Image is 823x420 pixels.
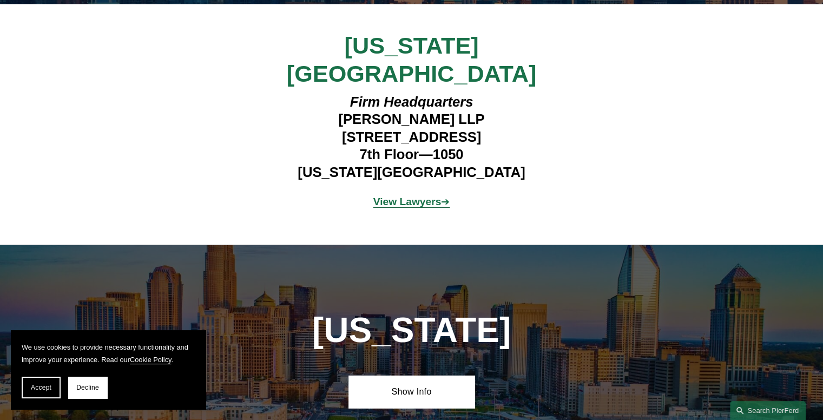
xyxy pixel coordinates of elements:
[22,377,61,398] button: Accept
[31,384,51,391] span: Accept
[130,356,172,364] a: Cookie Policy
[76,384,99,391] span: Decline
[348,376,475,408] a: Show Info
[350,94,473,109] em: Firm Headquarters
[373,196,442,207] strong: View Lawyers
[11,330,206,409] section: Cookie banner
[730,401,806,420] a: Search this site
[254,311,569,350] h1: [US_STATE]
[254,93,569,181] h4: [PERSON_NAME] LLP [STREET_ADDRESS] 7th Floor—1050 [US_STATE][GEOGRAPHIC_DATA]
[68,377,107,398] button: Decline
[287,32,536,87] span: [US_STATE][GEOGRAPHIC_DATA]
[373,196,450,207] span: ➔
[373,196,450,207] a: View Lawyers➔
[22,341,195,366] p: We use cookies to provide necessary functionality and improve your experience. Read our .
